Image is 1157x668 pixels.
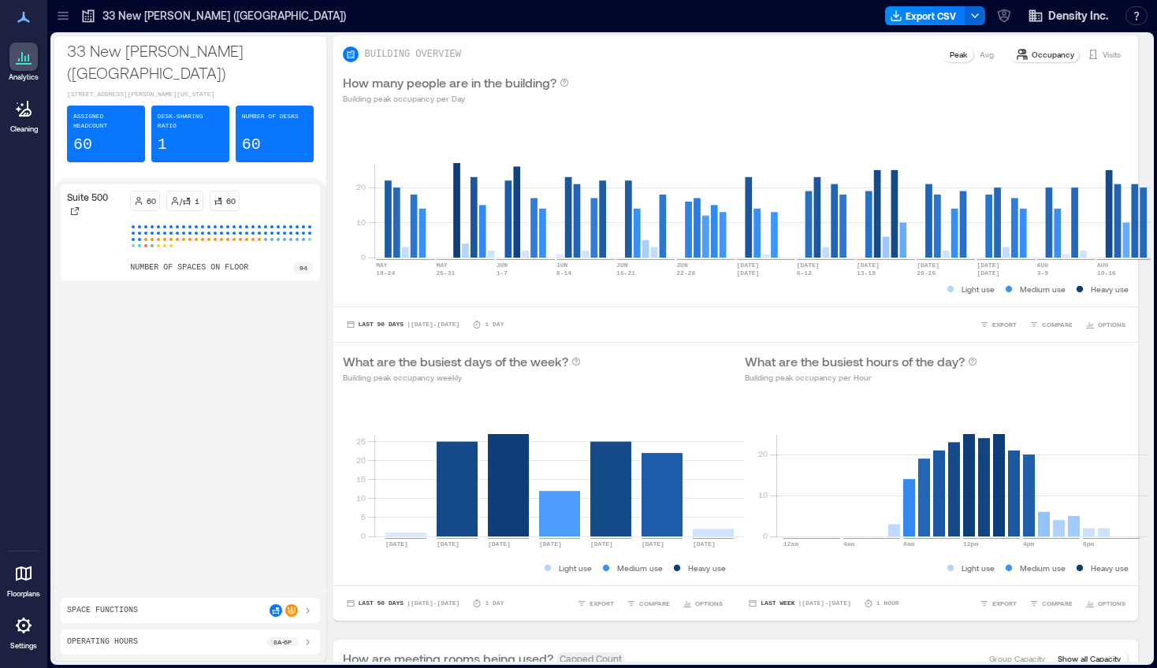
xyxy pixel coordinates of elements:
[1032,48,1074,61] p: Occupancy
[559,562,592,574] p: Light use
[693,540,716,547] text: [DATE]
[917,262,939,269] text: [DATE]
[1026,596,1076,611] button: COMPARE
[355,474,365,484] tspan: 15
[360,252,365,262] tspan: 0
[485,320,504,329] p: 1 Day
[4,38,43,87] a: Analytics
[556,652,625,665] span: Capped Count
[616,269,635,276] text: 15-21
[355,436,365,446] tspan: 25
[574,596,617,611] button: EXPORT
[977,262,999,269] text: [DATE]
[1096,269,1115,276] text: 10-16
[130,262,248,274] p: number of spaces on floor
[736,262,759,269] text: [DATE]
[745,371,977,384] p: Building peak occupancy per Hour
[67,39,314,83] p: 33 New [PERSON_NAME] ([GEOGRAPHIC_DATA])
[1036,269,1048,276] text: 3-9
[496,262,508,269] text: JUN
[360,512,365,521] tspan: 5
[67,191,108,203] p: Suite 500
[195,195,199,207] p: 1
[977,596,1020,611] button: EXPORT
[1098,320,1125,329] span: OPTIONS
[556,269,571,276] text: 8-14
[226,195,236,207] p: 60
[180,195,182,207] p: /
[437,540,459,547] text: [DATE]
[736,269,759,276] text: [DATE]
[1091,562,1129,574] p: Heavy use
[158,112,223,131] p: Desk-sharing ratio
[917,269,936,276] text: 20-26
[989,652,1045,665] p: Group Capacity
[299,263,307,273] p: 94
[273,637,292,647] p: 8a - 6p
[857,269,876,276] text: 13-19
[1020,562,1066,574] p: Medium use
[857,262,880,269] text: [DATE]
[1083,540,1095,547] text: 8pm
[343,371,581,384] p: Building peak occupancy weekly
[10,124,38,134] p: Cleaning
[1103,48,1121,61] p: Visits
[539,540,562,547] text: [DATE]
[783,540,798,547] text: 12am
[7,589,40,599] p: Floorplans
[688,562,726,574] p: Heavy use
[745,352,965,371] p: What are the busiest hours of the day?
[436,269,455,276] text: 25-31
[1023,3,1113,28] button: Density Inc.
[67,604,138,617] p: Space Functions
[1042,599,1073,608] span: COMPARE
[2,555,45,603] a: Floorplans
[977,269,999,276] text: [DATE]
[436,262,448,269] text: MAY
[963,540,978,547] text: 12pm
[4,90,43,139] a: Cleaning
[679,596,726,611] button: OPTIONS
[1026,317,1076,332] button: COMPARE
[885,6,965,25] button: Export CSV
[343,92,569,105] p: Building peak occupancy per Day
[67,636,138,648] p: Operating Hours
[355,455,365,465] tspan: 20
[796,269,811,276] text: 6-12
[617,562,663,574] p: Medium use
[1042,320,1073,329] span: COMPARE
[1096,262,1108,269] text: AUG
[590,599,614,608] span: EXPORT
[1082,317,1129,332] button: OPTIONS
[962,283,995,295] p: Light use
[343,317,463,332] button: Last 90 Days |[DATE]-[DATE]
[992,320,1017,329] span: EXPORT
[496,269,508,276] text: 1-7
[102,8,346,24] p: 33 New [PERSON_NAME] ([GEOGRAPHIC_DATA])
[488,540,511,547] text: [DATE]
[758,490,768,499] tspan: 10
[9,72,39,82] p: Analytics
[1058,652,1121,665] p: Show all Capacity
[1020,283,1066,295] p: Medium use
[1048,8,1108,24] span: Density Inc.
[147,195,156,207] p: 60
[73,134,92,156] p: 60
[980,48,994,61] p: Avg
[242,112,299,121] p: Number of Desks
[343,352,568,371] p: What are the busiest days of the week?
[376,269,395,276] text: 18-24
[67,90,314,99] p: [STREET_ADDRESS][PERSON_NAME][US_STATE]
[1082,596,1129,611] button: OPTIONS
[1091,283,1129,295] p: Heavy use
[485,599,504,608] p: 1 Day
[758,449,768,458] tspan: 20
[158,134,167,156] p: 1
[590,540,613,547] text: [DATE]
[695,599,723,608] span: OPTIONS
[992,599,1017,608] span: EXPORT
[242,134,261,156] p: 60
[385,540,408,547] text: [DATE]
[355,493,365,503] tspan: 10
[763,531,768,540] tspan: 0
